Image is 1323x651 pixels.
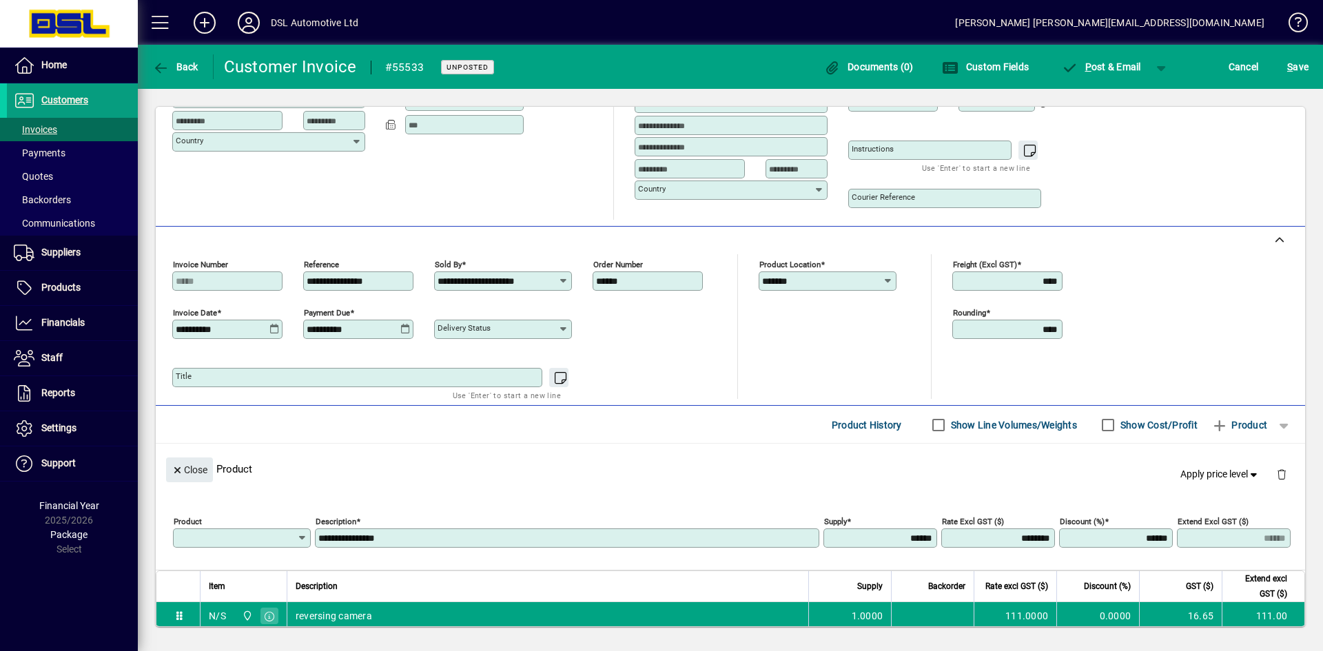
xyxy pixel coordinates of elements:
[852,144,894,154] mat-label: Instructions
[955,12,1264,34] div: [PERSON_NAME] [PERSON_NAME][EMAIL_ADDRESS][DOMAIN_NAME]
[928,579,965,594] span: Backorder
[826,413,907,437] button: Product History
[14,218,95,229] span: Communications
[41,422,76,433] span: Settings
[238,608,254,623] span: Central
[7,48,138,83] a: Home
[1265,457,1298,490] button: Delete
[7,376,138,411] a: Reports
[138,54,214,79] app-page-header-button: Back
[176,371,192,381] mat-label: Title
[985,579,1048,594] span: Rate excl GST ($)
[1287,61,1293,72] span: S
[1284,54,1312,79] button: Save
[1054,54,1148,79] button: Post & Email
[7,446,138,481] a: Support
[209,609,226,623] div: N/S
[1287,56,1309,78] span: ave
[1211,414,1267,436] span: Product
[7,306,138,340] a: Financials
[271,12,358,34] div: DSL Automotive Ltd
[7,341,138,375] a: Staff
[1265,468,1298,480] app-page-header-button: Delete
[942,517,1004,526] mat-label: Rate excl GST ($)
[173,308,217,318] mat-label: Invoice date
[172,459,207,482] span: Close
[304,260,339,269] mat-label: Reference
[7,271,138,305] a: Products
[156,444,1305,494] div: Product
[939,54,1032,79] button: Custom Fields
[149,54,202,79] button: Back
[1186,579,1213,594] span: GST ($)
[953,308,986,318] mat-label: Rounding
[163,463,216,475] app-page-header-button: Close
[832,414,902,436] span: Product History
[152,61,198,72] span: Back
[41,352,63,363] span: Staff
[438,323,491,333] mat-label: Delivery status
[852,609,883,623] span: 1.0000
[41,387,75,398] span: Reports
[1180,467,1260,482] span: Apply price level
[948,418,1077,432] label: Show Line Volumes/Weights
[453,387,561,403] mat-hint: Use 'Enter' to start a new line
[41,457,76,468] span: Support
[638,184,666,194] mat-label: Country
[14,147,65,158] span: Payments
[1060,517,1105,526] mat-label: Discount (%)
[7,188,138,211] a: Backorders
[435,260,462,269] mat-label: Sold by
[166,457,213,482] button: Close
[174,517,202,526] mat-label: Product
[1229,56,1259,78] span: Cancel
[983,609,1048,623] div: 111.0000
[39,500,99,511] span: Financial Year
[41,282,81,293] span: Products
[14,171,53,182] span: Quotes
[1231,571,1287,601] span: Extend excl GST ($)
[821,54,917,79] button: Documents (0)
[176,136,203,145] mat-label: Country
[41,247,81,258] span: Suppliers
[385,56,424,79] div: #55533
[7,165,138,188] a: Quotes
[447,63,489,72] span: Unposted
[1061,61,1141,72] span: ost & Email
[857,579,883,594] span: Supply
[1175,462,1266,487] button: Apply price level
[1085,61,1091,72] span: P
[824,517,847,526] mat-label: Supply
[296,609,372,623] span: reversing camera
[14,124,57,135] span: Invoices
[1056,602,1139,630] td: 0.0000
[1139,602,1222,630] td: 16.65
[953,260,1017,269] mat-label: Freight (excl GST)
[316,517,356,526] mat-label: Description
[296,579,338,594] span: Description
[224,56,357,78] div: Customer Invoice
[41,94,88,105] span: Customers
[1204,413,1274,437] button: Product
[1118,418,1198,432] label: Show Cost/Profit
[593,260,643,269] mat-label: Order number
[7,211,138,235] a: Communications
[209,579,225,594] span: Item
[1222,602,1304,630] td: 111.00
[1278,3,1306,48] a: Knowledge Base
[1084,579,1131,594] span: Discount (%)
[942,61,1029,72] span: Custom Fields
[227,10,271,35] button: Profile
[41,59,67,70] span: Home
[7,118,138,141] a: Invoices
[304,308,350,318] mat-label: Payment due
[7,141,138,165] a: Payments
[7,236,138,270] a: Suppliers
[824,61,914,72] span: Documents (0)
[14,194,71,205] span: Backorders
[173,260,228,269] mat-label: Invoice number
[50,529,88,540] span: Package
[922,160,1030,176] mat-hint: Use 'Enter' to start a new line
[41,317,85,328] span: Financials
[759,260,821,269] mat-label: Product location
